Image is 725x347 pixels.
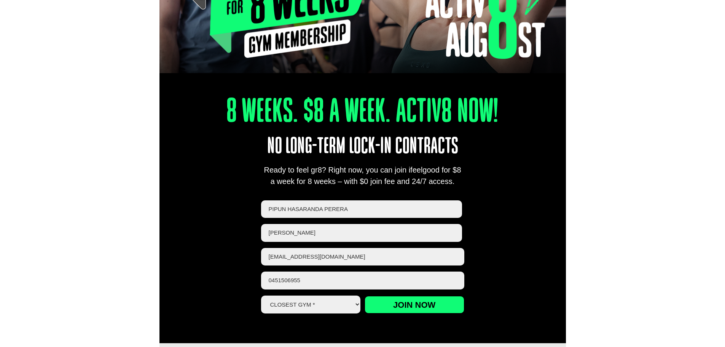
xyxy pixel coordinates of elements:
input: Join now [365,296,464,313]
input: First name * [261,200,462,218]
div: Ready to feel gr8? Right now, you can join ifeelgood for $8 a week for 8 weeks – with $0 join fee... [261,164,464,187]
input: Last name * [261,224,462,242]
input: Phone * [261,272,464,289]
p: No long-term lock-in contracts [180,130,545,164]
h1: 8 Weeks. $8 A Week. Activ8 Now! [200,96,525,130]
input: Email * [261,248,464,266]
